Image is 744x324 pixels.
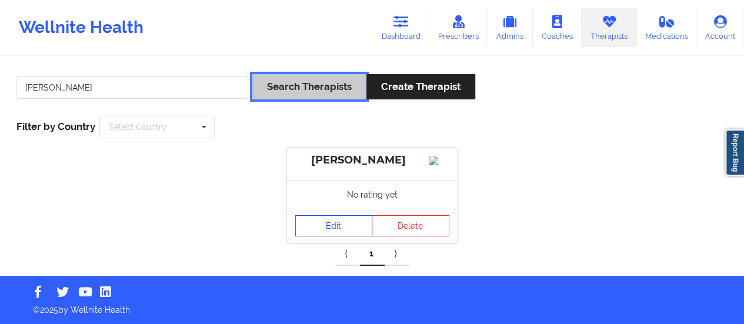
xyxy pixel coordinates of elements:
[696,8,744,47] a: Account
[25,296,719,316] p: © 2025 by Wellnite Health
[109,123,166,131] div: Select Country
[373,8,429,47] a: Dashboard
[335,242,360,266] a: Previous item
[385,242,409,266] a: Next item
[295,215,373,236] a: Edit
[429,8,488,47] a: Prescribers
[16,121,95,132] span: Filter by Country
[636,8,697,47] a: Medications
[533,8,582,47] a: Coaches
[372,215,449,236] button: Delete
[287,180,458,209] div: No rating yet
[366,74,475,99] button: Create Therapist
[725,129,744,176] a: Report Bug
[582,8,636,47] a: Therapists
[335,242,409,266] div: Pagination Navigation
[295,153,449,167] div: [PERSON_NAME]
[487,8,533,47] a: Admins
[429,156,449,165] img: Image%2Fplaceholer-image.png
[16,76,248,99] input: Search Keywords
[360,242,385,266] a: 1
[252,74,366,99] button: Search Therapists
